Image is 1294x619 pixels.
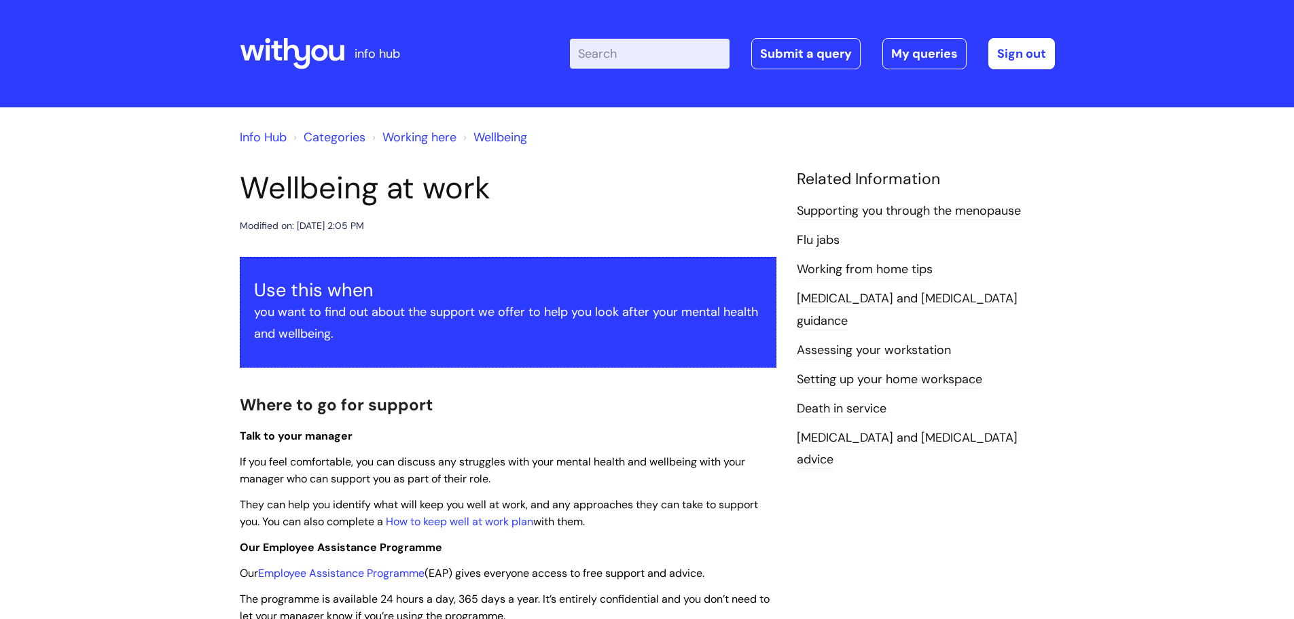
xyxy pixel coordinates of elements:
span: Where to go for support [240,394,433,415]
a: Flu jabs [797,232,840,249]
div: Modified on: [DATE] 2:05 PM [240,217,364,234]
a: Categories [304,129,365,145]
li: Solution home [290,126,365,148]
a: How to keep well at work plan [386,514,533,529]
a: Submit a query [751,38,861,69]
li: Wellbeing [460,126,527,148]
p: you want to find out about the support we offer to help you look after your mental health and wel... [254,301,762,345]
h1: Wellbeing at work [240,170,776,207]
a: Working here [382,129,456,145]
a: [MEDICAL_DATA] and [MEDICAL_DATA] guidance [797,290,1018,330]
li: Working here [369,126,456,148]
span: Our Employee Assistance Programme [240,540,442,554]
a: Wellbeing [473,129,527,145]
a: Death in service [797,400,886,418]
span: They can help you identify what will keep you well at work, and any approaches they can take to s... [240,497,758,529]
a: Working from home tips [797,261,933,279]
a: Supporting you through the menopause [797,202,1021,220]
span: If you feel comfortable, you can discuss any struggles with your mental health and wellbeing with... [240,455,745,486]
a: My queries [882,38,967,69]
input: Search [570,39,730,69]
span: with them. [533,514,585,529]
a: Employee Assistance Programme [258,566,425,580]
a: Assessing your workstation [797,342,951,359]
a: Sign out [988,38,1055,69]
div: | - [570,38,1055,69]
h4: Related Information [797,170,1055,189]
a: Setting up your home workspace [797,371,982,389]
span: Our (EAP) gives everyone access to free support and advice. [240,566,704,580]
h3: Use this when [254,279,762,301]
span: Talk to your manager [240,429,353,443]
p: info hub [355,43,400,65]
a: [MEDICAL_DATA] and [MEDICAL_DATA] advice [797,429,1018,469]
a: Info Hub [240,129,287,145]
